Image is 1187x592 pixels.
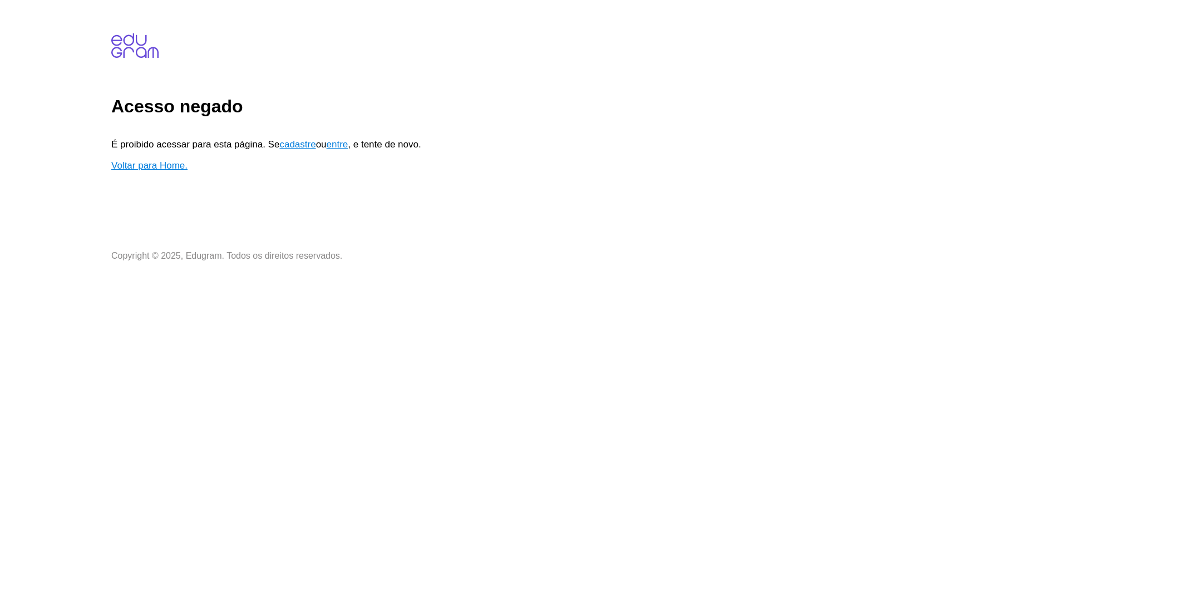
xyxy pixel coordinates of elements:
p: Copyright © 2025, Edugram. Todos os direitos reservados. [111,251,445,261]
a: Voltar para Home. [111,160,188,171]
h1: Acesso negado [111,96,1183,117]
p: É proibido acessar para esta página. Se ou , e tente de novo. [111,139,445,150]
img: edugram.com [111,33,159,58]
a: cadastre [279,139,316,150]
a: entre [327,139,348,150]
